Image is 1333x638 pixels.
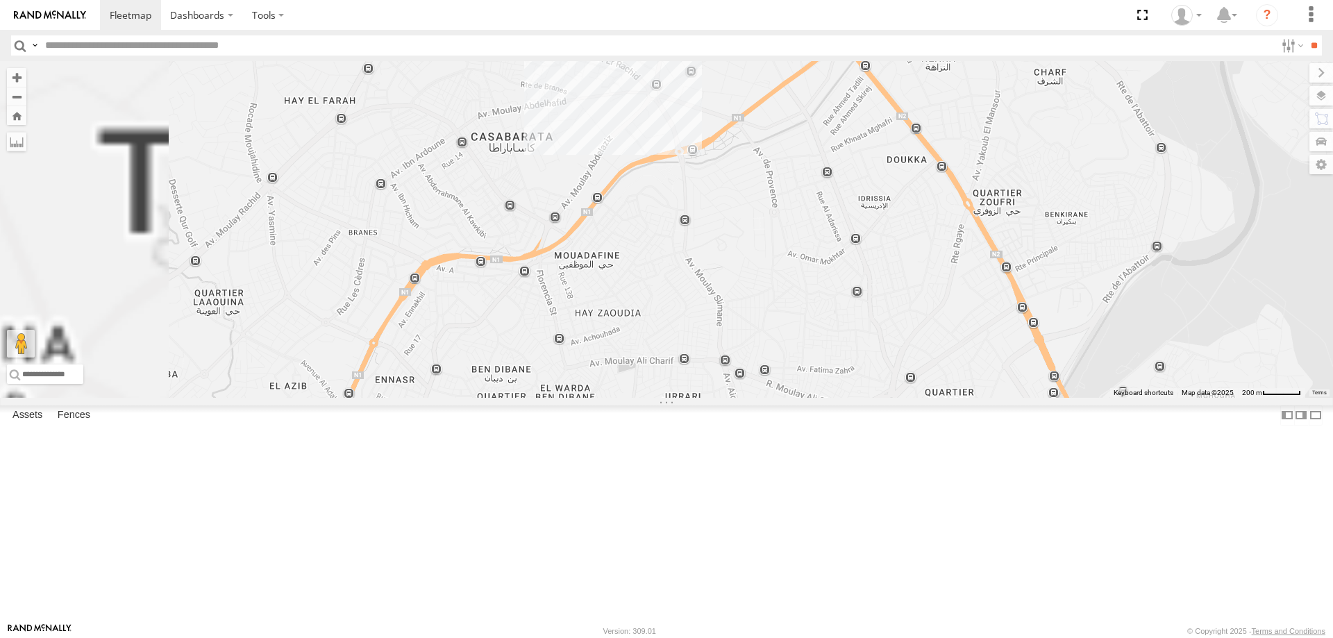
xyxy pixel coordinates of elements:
a: Terms and Conditions [1252,627,1325,635]
a: Terms (opens in new tab) [1312,390,1327,396]
i: ? [1256,4,1278,26]
img: rand-logo.svg [14,10,86,20]
button: Zoom out [7,87,26,106]
label: Dock Summary Table to the Right [1294,405,1308,426]
span: Map data ©2025 [1182,389,1234,396]
label: Measure [7,132,26,151]
a: Visit our Website [8,624,72,638]
div: © Copyright 2025 - [1187,627,1325,635]
span: 200 m [1242,389,1262,396]
button: Keyboard shortcuts [1114,388,1173,398]
button: Zoom Home [7,106,26,125]
div: Version: 309.01 [603,627,656,635]
label: Fences [51,405,97,425]
label: Dock Summary Table to the Left [1280,405,1294,426]
div: Branch Tanger [1166,5,1207,26]
button: Map Scale: 200 m per 52 pixels [1238,388,1305,398]
button: Zoom in [7,68,26,87]
label: Map Settings [1309,155,1333,174]
button: Drag Pegman onto the map to open Street View [7,330,35,358]
label: Assets [6,405,49,425]
label: Hide Summary Table [1309,405,1323,426]
label: Search Query [29,35,40,56]
label: Search Filter Options [1276,35,1306,56]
